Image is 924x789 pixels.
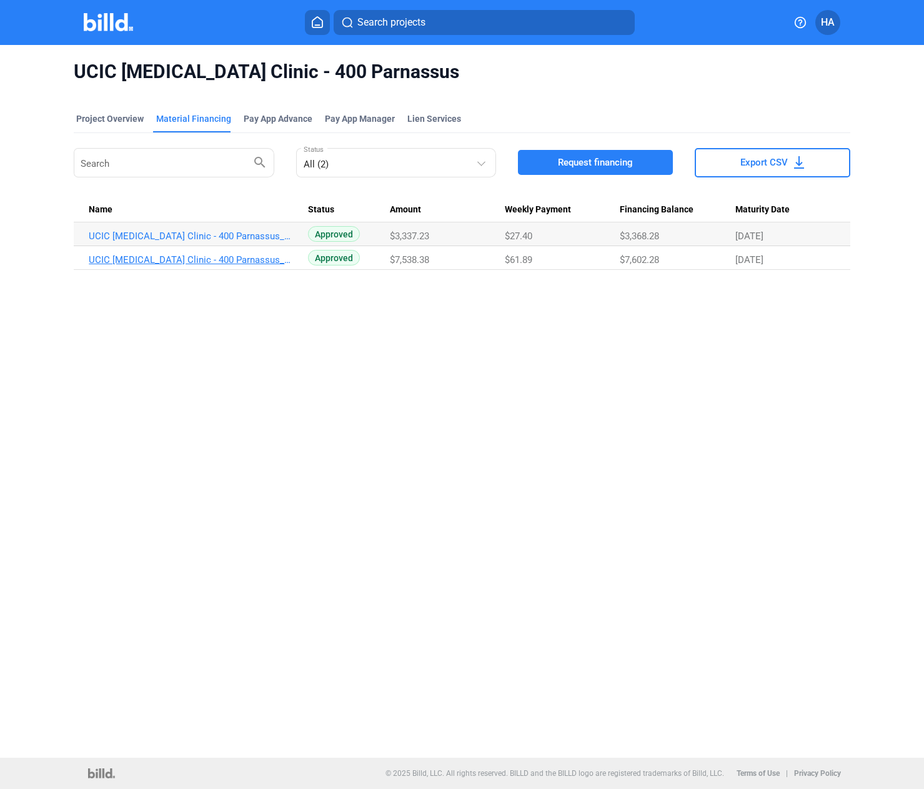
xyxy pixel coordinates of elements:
span: $61.89 [505,254,532,265]
div: Material Financing [156,112,231,125]
p: | [786,769,788,778]
span: Request financing [558,156,633,169]
b: Terms of Use [737,769,780,778]
span: Export CSV [740,156,788,169]
span: [DATE] [735,231,763,242]
button: Request financing [518,150,673,175]
span: [DATE] [735,254,763,265]
mat-icon: search [252,154,267,169]
span: UCIC [MEDICAL_DATA] Clinic - 400 Parnassus [74,60,850,84]
span: Maturity Date [735,204,790,216]
button: Search projects [334,10,635,35]
div: Project Overview [76,112,144,125]
img: logo [88,768,115,778]
span: Search projects [357,15,425,30]
span: Pay App Manager [325,112,395,125]
div: Amount [390,204,505,216]
span: $27.40 [505,231,532,242]
mat-select-trigger: All (2) [304,159,329,170]
span: $3,337.23 [390,231,429,242]
div: Name [89,204,307,216]
div: Maturity Date [735,204,835,216]
div: Status [308,204,390,216]
span: Approved [308,250,360,265]
span: $7,602.28 [620,254,659,265]
b: Privacy Policy [794,769,841,778]
span: $3,368.28 [620,231,659,242]
button: HA [815,10,840,35]
div: Lien Services [407,112,461,125]
span: Approved [308,226,360,242]
div: Pay App Advance [244,112,312,125]
span: Financing Balance [620,204,693,216]
p: © 2025 Billd, LLC. All rights reserved. BILLD and the BILLD logo are registered trademarks of Bil... [385,769,724,778]
a: UCIC [MEDICAL_DATA] Clinic - 400 Parnassus_MF_1 [89,254,296,265]
span: Status [308,204,334,216]
button: Export CSV [695,148,850,177]
div: Weekly Payment [505,204,620,216]
img: Billd Company Logo [84,13,133,31]
span: Weekly Payment [505,204,571,216]
a: UCIC [MEDICAL_DATA] Clinic - 400 Parnassus_MF_2 [89,231,296,242]
div: Financing Balance [620,204,735,216]
span: Name [89,204,112,216]
span: HA [821,15,835,30]
span: $7,538.38 [390,254,429,265]
span: Amount [390,204,421,216]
